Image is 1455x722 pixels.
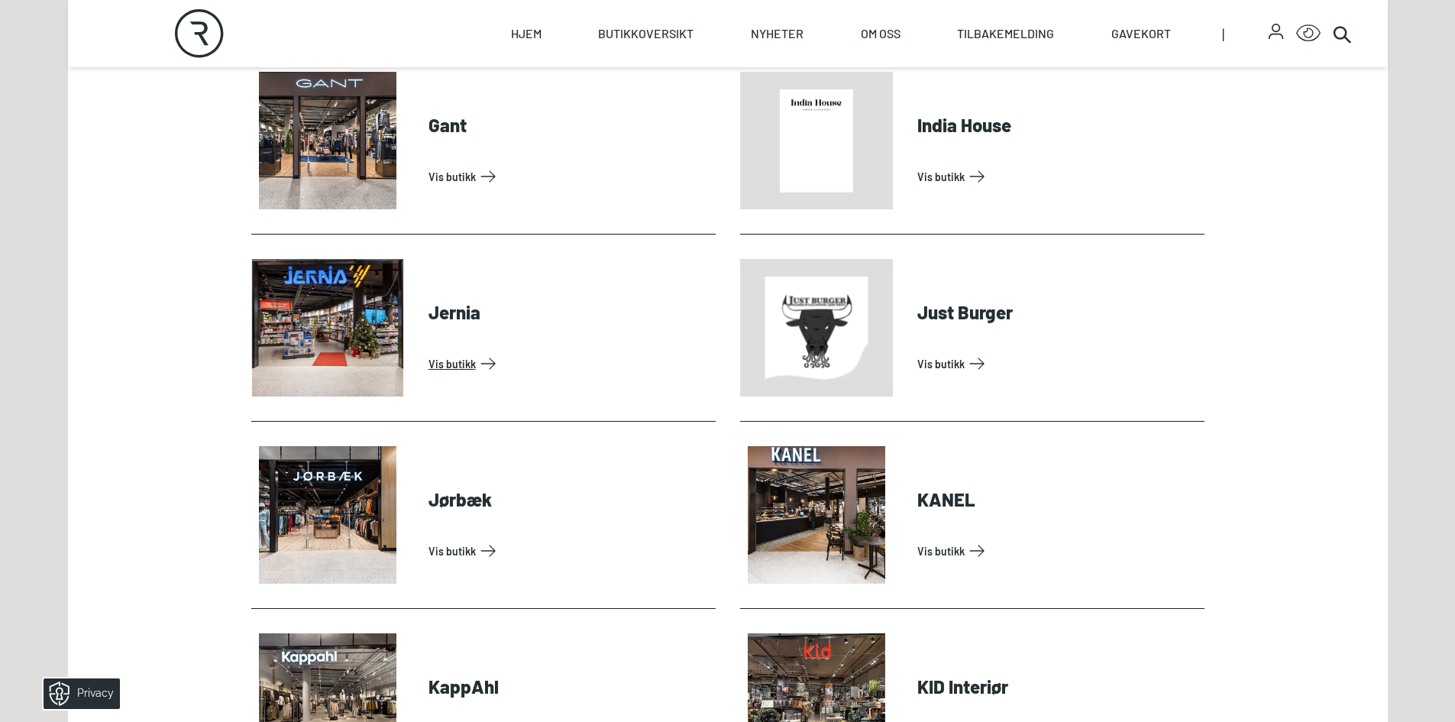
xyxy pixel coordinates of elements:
[917,164,1198,189] a: Vis Butikk: India House
[917,539,1198,563] a: Vis Butikk: KANEL
[917,351,1198,376] a: Vis Butikk: Just Burger
[15,673,140,714] iframe: Manage Preferences
[428,539,710,563] a: Vis Butikk: Jørbæk
[428,164,710,189] a: Vis Butikk: Gant
[1296,21,1321,46] button: Open Accessibility Menu
[428,351,710,376] a: Vis Butikk: Jernia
